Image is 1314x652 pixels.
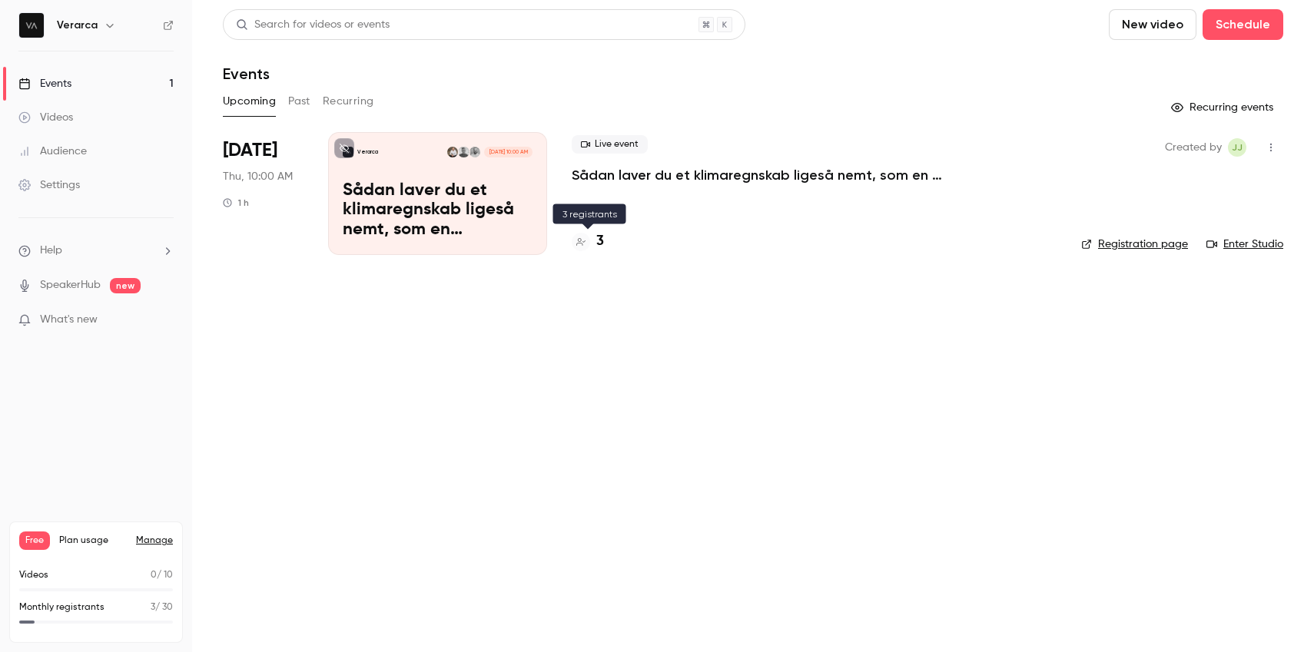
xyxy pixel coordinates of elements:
div: Search for videos or events [236,17,390,33]
img: Søren Højberg [470,147,480,157]
p: Videos [19,568,48,582]
button: New video [1109,9,1196,40]
a: Sådan laver du et klimaregnskab ligeså nemt, som en resultatopgørelseVerarcaSøren HøjbergDan Skov... [328,132,547,255]
img: Dan Skovgaard [458,147,469,157]
img: Søren Orluf [447,147,458,157]
a: Registration page [1081,237,1188,252]
div: Settings [18,177,80,193]
span: Jj [1232,138,1243,157]
button: Recurring [323,89,374,114]
span: [DATE] 10:00 AM [484,147,532,157]
div: 1 h [223,197,249,209]
a: Manage [136,535,173,547]
a: Sådan laver du et klimaregnskab ligeså nemt, som en resultatopgørelse [572,166,1033,184]
span: [DATE] [223,138,277,163]
p: Verarca [357,148,378,156]
span: 0 [151,571,157,580]
a: Enter Studio [1206,237,1283,252]
span: Jonas jkr+wemarket@wemarket.dk [1228,138,1246,157]
span: new [110,278,141,293]
h6: Verarca [57,18,98,33]
div: Oct 23 Thu, 10:00 AM (Europe/Copenhagen) [223,132,304,255]
span: Plan usage [59,535,127,547]
span: Thu, 10:00 AM [223,169,293,184]
button: Upcoming [223,89,276,114]
span: Free [19,531,50,550]
button: Past [288,89,310,114]
p: Monthly registrants [19,601,105,614]
div: Events [18,76,71,91]
span: What's new [40,312,98,328]
div: Videos [18,110,73,125]
button: Recurring events [1164,95,1283,120]
img: Verarca [19,13,44,38]
p: Sådan laver du et klimaregnskab ligeså nemt, som en resultatopgørelse [343,181,533,240]
li: help-dropdown-opener [18,243,174,259]
p: / 30 [151,601,173,614]
h1: Events [223,65,270,83]
div: Audience [18,144,87,159]
span: Live event [572,135,648,154]
iframe: Noticeable Trigger [155,313,174,327]
a: 3 [572,231,604,252]
p: / 10 [151,568,173,582]
h4: 3 [596,231,604,252]
span: 3 [151,603,155,612]
span: Created by [1165,138,1222,157]
button: Schedule [1203,9,1283,40]
a: SpeakerHub [40,277,101,293]
span: Help [40,243,62,259]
